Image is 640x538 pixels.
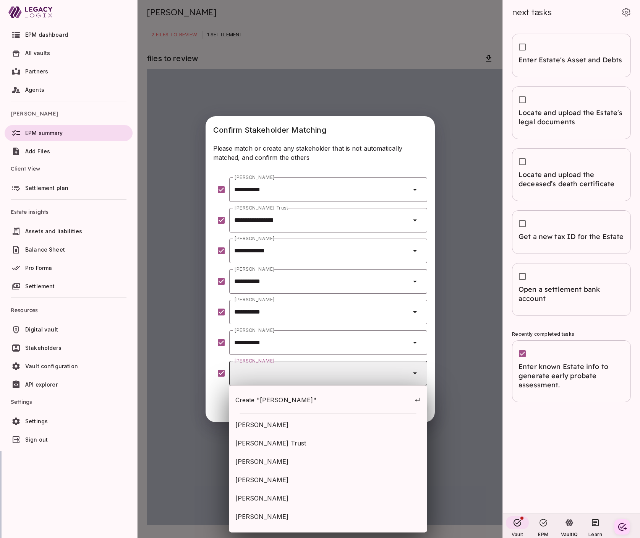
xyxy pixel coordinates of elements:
[213,125,326,135] span: Confirm Stakeholder Matching
[25,345,62,351] span: Stakeholders
[25,381,58,388] span: API explorer
[235,266,275,272] label: [PERSON_NAME]
[512,7,552,18] span: next tasks
[25,185,68,191] span: Settlement plan
[235,475,421,484] span: [PERSON_NAME]
[25,130,63,136] span: EPM summary
[25,31,68,38] span: EPM dashboard
[25,228,82,234] span: Assets and liabilities
[538,531,548,537] span: EPM
[235,235,275,242] label: [PERSON_NAME]
[25,436,48,443] span: Sign out
[518,362,624,390] span: Enter known Estate info to generate early probate assessment.
[25,363,78,369] span: Vault configuration
[366,395,421,405] span: ↵
[235,439,421,448] span: [PERSON_NAME] Trust
[235,296,275,303] label: [PERSON_NAME]
[11,393,126,411] span: Settings
[235,205,288,211] label: [PERSON_NAME] Trust
[235,420,421,429] span: [PERSON_NAME]
[518,170,624,189] span: Locate and upload the deceased’s death certificate
[25,68,48,75] span: Partners
[235,512,421,521] span: [PERSON_NAME]
[235,174,275,180] label: [PERSON_NAME]
[512,531,523,537] span: Vault
[235,395,366,405] span: Create "[PERSON_NAME]"
[25,86,44,93] span: Agents
[25,50,50,56] span: All vaults
[25,246,65,253] span: Balance Sheet
[561,531,578,537] span: VaultIQ
[11,159,126,178] span: Client View
[25,265,52,271] span: Pro Forma
[25,283,55,289] span: Settlement
[512,331,574,337] span: Recently completed tasks
[614,519,630,535] button: Create your first task
[518,285,624,303] span: Open a settlement bank account
[518,108,624,127] span: Locate and upload the Estate's legal documents
[518,55,624,65] span: Enter Estate's Asset and Debts
[235,358,275,364] label: [PERSON_NAME]
[25,148,50,154] span: Add Files
[518,232,624,241] span: Get a new tax ID for the Estate
[25,418,48,424] span: Settings
[11,301,126,319] span: Resources
[11,203,126,221] span: Estate insights
[11,104,126,123] span: [PERSON_NAME]
[235,457,421,466] span: [PERSON_NAME]
[213,145,405,161] span: Please match or create any stakeholder that is not automatically matched, and confirm the others
[235,327,275,333] label: [PERSON_NAME]
[25,326,58,333] span: Digital vault
[235,494,421,503] span: [PERSON_NAME]
[588,531,602,537] span: Learn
